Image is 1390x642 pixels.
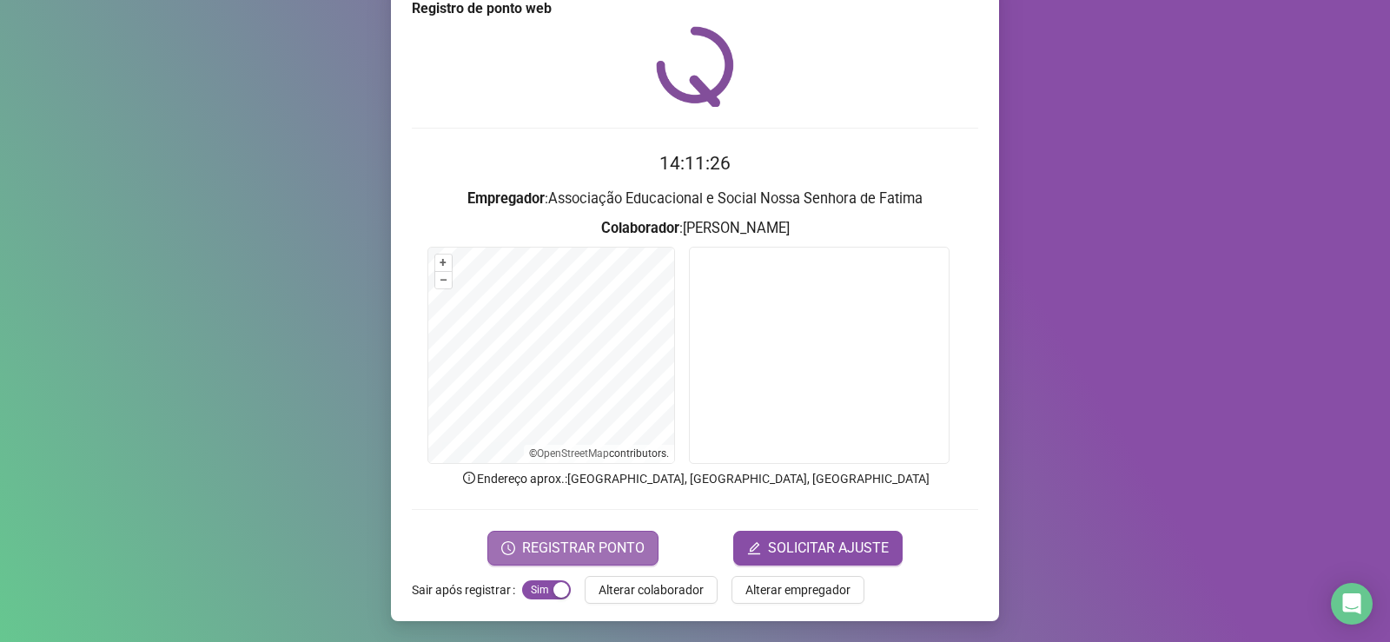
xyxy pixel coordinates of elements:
span: REGISTRAR PONTO [522,538,645,559]
button: editSOLICITAR AJUSTE [733,531,903,566]
time: 14:11:26 [659,153,731,174]
strong: Empregador [467,190,545,207]
span: clock-circle [501,541,515,555]
h3: : [PERSON_NAME] [412,217,978,240]
button: + [435,255,452,271]
a: OpenStreetMap [537,447,609,460]
h3: : Associação Educacional e Social Nossa Senhora de Fatima [412,188,978,210]
label: Sair após registrar [412,576,522,604]
div: Open Intercom Messenger [1331,583,1373,625]
span: edit [747,541,761,555]
span: Alterar colaborador [599,580,704,599]
button: Alterar colaborador [585,576,718,604]
button: REGISTRAR PONTO [487,531,659,566]
strong: Colaborador [601,220,679,236]
button: – [435,272,452,288]
span: Alterar empregador [745,580,851,599]
button: Alterar empregador [731,576,864,604]
img: QRPoint [656,26,734,107]
p: Endereço aprox. : [GEOGRAPHIC_DATA], [GEOGRAPHIC_DATA], [GEOGRAPHIC_DATA] [412,469,978,488]
span: SOLICITAR AJUSTE [768,538,889,559]
li: © contributors. [529,447,669,460]
span: info-circle [461,470,477,486]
